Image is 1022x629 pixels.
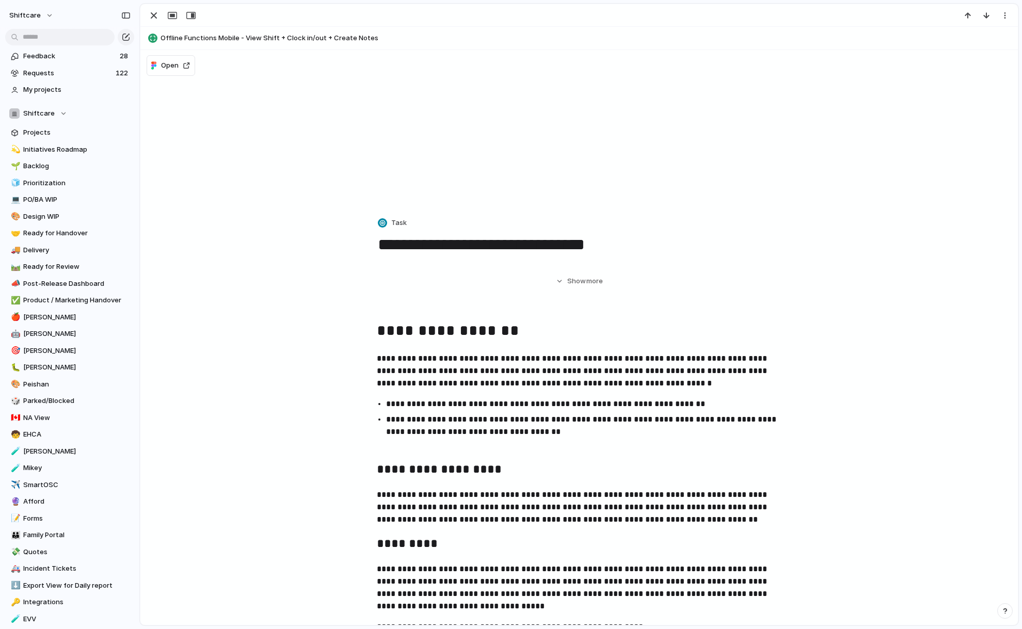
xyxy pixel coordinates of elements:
[5,611,134,627] a: 🧪EVV
[5,377,134,392] div: 🎨Peishan
[23,563,131,574] span: Incident Tickets
[11,194,18,206] div: 💻
[9,513,20,524] button: 📝
[23,68,113,78] span: Requests
[11,529,18,541] div: 👪
[586,276,603,286] span: more
[5,594,134,610] div: 🔑Integrations
[11,546,18,558] div: 💸
[11,429,18,441] div: 🧒
[9,228,20,238] button: 🤝
[5,578,134,593] div: ⬇️Export View for Daily report
[5,427,134,442] div: 🧒EHCA
[9,312,20,322] button: 🍎
[23,178,131,188] span: Prioritization
[120,51,130,61] span: 28
[11,462,18,474] div: 🧪
[11,613,18,625] div: 🧪
[9,10,41,21] span: shiftcare
[23,580,131,591] span: Export View for Daily report
[11,311,18,323] div: 🍎
[23,212,131,222] span: Design WIP
[11,512,18,524] div: 📝
[11,563,18,575] div: 🚑
[9,362,20,373] button: 🐛
[5,142,134,157] div: 💫Initiatives Roadmap
[5,494,134,509] div: 🔮Afford
[11,395,18,407] div: 🎲
[23,429,131,440] span: EHCA
[11,295,18,307] div: ✅
[5,7,59,24] button: shiftcare
[9,429,20,440] button: 🧒
[9,161,20,171] button: 🌱
[5,511,134,526] a: 📝Forms
[23,463,131,473] span: Mikey
[9,379,20,390] button: 🎨
[23,228,131,238] span: Ready for Handover
[9,144,20,155] button: 💫
[5,192,134,207] div: 💻PO/BA WIP
[23,513,131,524] span: Forms
[11,579,18,591] div: ⬇️
[23,195,131,205] span: PO/BA WIP
[5,259,134,275] a: 🛤️Ready for Review
[5,360,134,375] a: 🐛[PERSON_NAME]
[161,33,1013,43] span: Offline Functions Mobile - View Shift + Clock in/out + Create Notes
[116,68,130,78] span: 122
[11,412,18,424] div: 🇨🇦
[9,262,20,272] button: 🛤️
[5,209,134,224] a: 🎨Design WIP
[23,614,131,624] span: EVV
[5,343,134,359] div: 🎯[PERSON_NAME]
[5,477,134,493] a: ✈️SmartOSC
[376,216,410,231] button: Task
[5,106,134,121] button: Shiftcare
[9,178,20,188] button: 🧊
[147,55,195,76] button: Open
[11,261,18,273] div: 🛤️
[161,60,179,71] span: Open
[5,175,134,191] a: 🧊Prioritization
[11,345,18,357] div: 🎯
[23,312,131,322] span: [PERSON_NAME]
[567,276,586,286] span: Show
[9,547,20,557] button: 💸
[23,547,131,557] span: Quotes
[11,228,18,239] div: 🤝
[5,444,134,459] a: 🧪[PERSON_NAME]
[9,563,20,574] button: 🚑
[9,212,20,222] button: 🎨
[11,211,18,222] div: 🎨
[9,530,20,540] button: 👪
[5,544,134,560] a: 💸Quotes
[23,396,131,406] span: Parked/Blocked
[9,597,20,607] button: 🔑
[5,326,134,342] a: 🤖[PERSON_NAME]
[5,225,134,241] a: 🤝Ready for Handover
[11,160,18,172] div: 🌱
[5,460,134,476] div: 🧪Mikey
[5,82,134,98] a: My projects
[5,410,134,426] div: 🇨🇦NA View
[11,496,18,508] div: 🔮
[9,329,20,339] button: 🤖
[23,51,117,61] span: Feedback
[5,158,134,174] a: 🌱Backlog
[11,378,18,390] div: 🎨
[9,195,20,205] button: 💻
[23,127,131,138] span: Projects
[5,293,134,308] a: ✅Product / Marketing Handover
[11,244,18,256] div: 🚚
[391,218,407,228] span: Task
[23,262,131,272] span: Ready for Review
[23,144,131,155] span: Initiatives Roadmap
[23,161,131,171] span: Backlog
